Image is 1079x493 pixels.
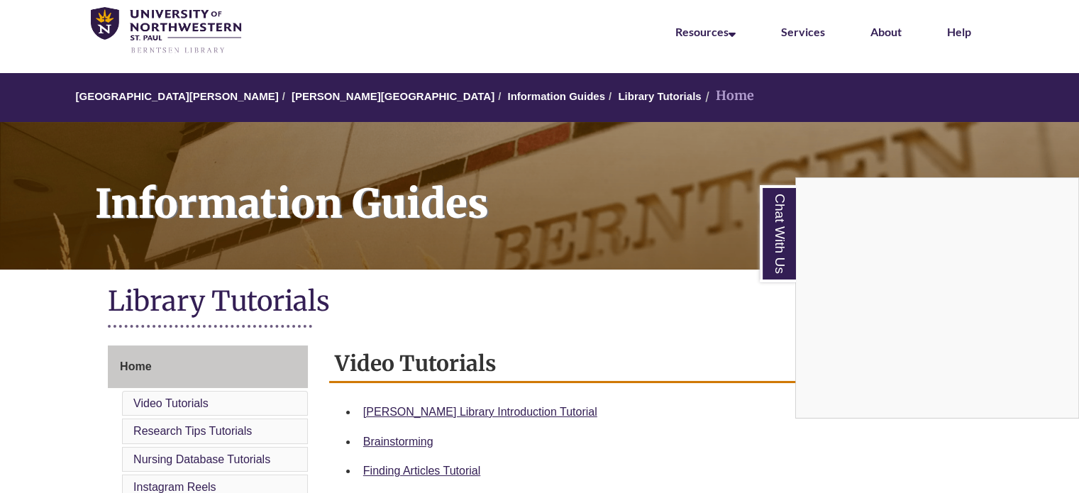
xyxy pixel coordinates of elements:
[781,25,825,38] a: Services
[870,25,902,38] a: About
[795,177,1079,419] div: Chat With Us
[947,25,971,38] a: Help
[760,185,796,282] a: Chat With Us
[91,7,241,55] img: UNWSP Library Logo
[675,25,736,38] a: Resources
[796,178,1078,418] iframe: Chat Widget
